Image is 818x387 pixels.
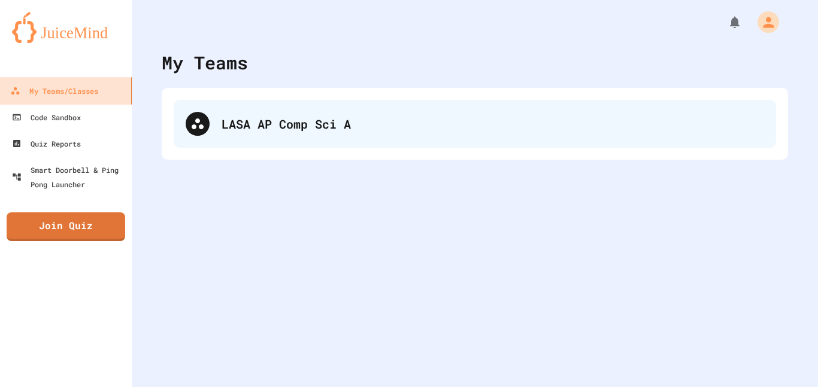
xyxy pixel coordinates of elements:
div: My Teams/Classes [10,84,98,99]
div: Quiz Reports [12,136,81,151]
div: Smart Doorbell & Ping Pong Launcher [12,163,127,191]
div: My Teams [162,49,248,76]
div: LASA AP Comp Sci A [222,115,764,133]
div: My Notifications [705,12,745,32]
div: My Account [745,8,782,36]
img: logo-orange.svg [12,12,120,43]
div: LASA AP Comp Sci A [174,100,776,148]
a: Join Quiz [7,212,125,241]
div: Code Sandbox [12,110,81,124]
